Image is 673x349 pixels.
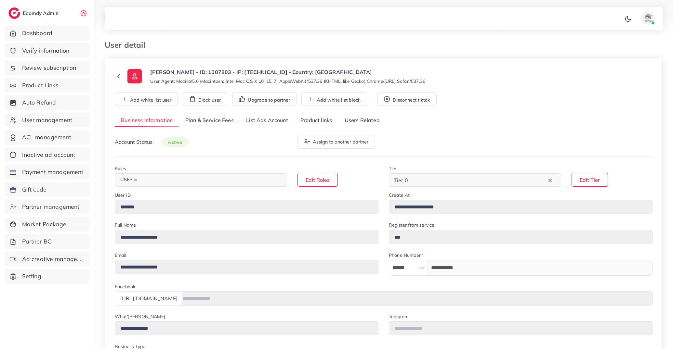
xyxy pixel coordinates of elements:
button: Clear Selected [548,176,552,184]
button: Edit Tier [572,173,608,187]
span: Inactive ad account [22,151,75,159]
a: User management [5,113,89,128]
a: avatar [634,12,657,25]
div: Search for option [115,173,287,187]
span: Tier 0 [392,175,409,185]
span: Payment management [22,168,84,176]
p: [PERSON_NAME] - ID: 1007803 - IP: [TECHNICAL_ID] - Country: [GEOGRAPHIC_DATA] [150,68,425,76]
a: Auto Refund [5,95,89,110]
input: Search for option [141,175,279,185]
div: [URL][DOMAIN_NAME] [115,291,183,305]
span: Gift code [22,185,46,194]
a: Partner BC [5,234,89,249]
a: logoEcomdy Admin [8,7,60,19]
a: Dashboard [5,26,89,41]
button: Upgrade to partner [232,92,297,106]
span: Product Links [22,81,59,90]
label: Email [115,252,126,258]
span: active [162,137,188,147]
span: Market Package [22,220,66,229]
a: Ad creative management [5,252,89,267]
button: Disconnect tiktok [377,92,437,106]
span: Review subscription [22,64,76,72]
span: User management [22,116,72,124]
a: Setting [5,269,89,284]
a: Payment management [5,165,89,180]
img: avatar [642,12,655,25]
span: Partner BC [22,237,52,246]
a: Partner management [5,199,89,214]
button: Add white list block [301,92,367,106]
img: logo [8,7,20,19]
button: Assign to another partner [297,135,375,149]
label: Roles [115,165,126,172]
label: Telegram [389,313,408,320]
a: Plan & Service Fees [179,114,240,128]
a: Business Information [115,114,179,128]
a: List Ads Account [240,114,294,128]
label: What'[PERSON_NAME] [115,313,165,320]
span: Setting [22,272,41,280]
a: Gift code [5,182,89,197]
span: Dashboard [22,29,52,37]
p: Account Status: [115,138,188,146]
label: Full Name [115,222,136,228]
span: Verify information [22,46,70,55]
a: Verify information [5,43,89,58]
span: USER [117,175,140,184]
a: Market Package [5,217,89,232]
button: Add white list user [115,92,178,106]
button: Deselect USER [134,178,137,181]
span: Auto Refund [22,98,56,107]
div: Search for option [389,173,561,187]
a: Product links [294,114,338,128]
small: User Agent: Mozilla/5.0 (Macintosh; Intel Mac OS X 10_15_7) AppleWebKit/537.36 (KHTML, like Gecko... [150,78,425,84]
img: ic-user-info.36bf1079.svg [127,69,142,83]
label: Facebook [115,283,135,290]
label: Register from service [389,222,434,228]
a: Users Related [338,114,386,128]
a: Inactive ad account [5,147,89,162]
a: ACL management [5,130,89,145]
span: Partner management [22,203,80,211]
button: Edit Roles [297,173,338,187]
input: Search for option [410,175,547,185]
label: Create At [389,192,410,198]
a: Review subscription [5,60,89,75]
span: ACL management [22,133,71,142]
span: Ad creative management [22,255,85,263]
h3: User detail [105,40,151,50]
label: Tier [389,165,397,172]
label: Phone Number [389,252,423,258]
a: Product Links [5,78,89,93]
button: Block user [183,92,227,106]
h2: Ecomdy Admin [23,10,60,16]
label: User ID [115,192,131,198]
